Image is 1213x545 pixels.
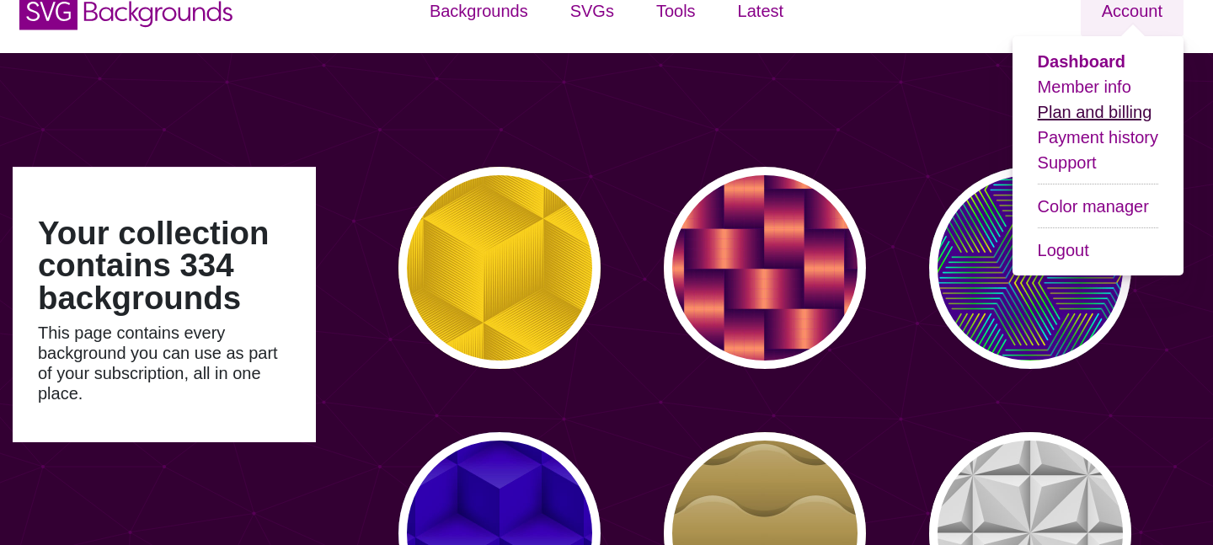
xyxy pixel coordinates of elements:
p: This page contains every background you can use as part of your subscription, all in one place. [38,323,291,403]
a: Plan and billing [1038,103,1152,121]
a: Color manager [1038,197,1149,216]
a: Logout [1038,241,1089,259]
a: Dashboard [1038,52,1125,71]
button: red shiny ribbon woven into a pattern [664,167,866,369]
a: Member info [1038,77,1131,96]
a: Payment history [1038,128,1158,147]
button: hexagram line 3d pattern [929,167,1131,369]
button: fancy golden cube pattern [398,167,601,369]
h1: Your collection contains 334 backgrounds [38,217,291,314]
a: Support [1038,153,1097,172]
